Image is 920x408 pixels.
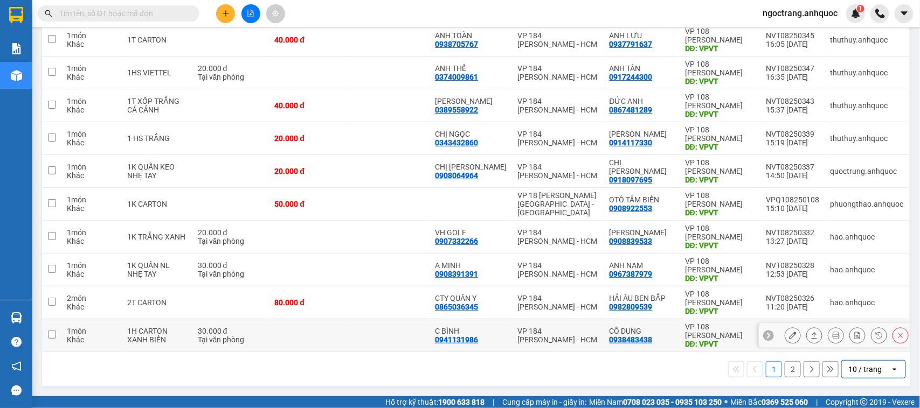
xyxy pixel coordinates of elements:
[875,9,885,18] img: phone-icon
[766,195,820,204] div: VPQ108250108
[851,9,861,18] img: icon-new-feature
[127,298,187,307] div: 2T CARTON
[127,327,187,344] div: 1H CARTON XANH BIỂN
[762,398,808,406] strong: 0369 525 060
[840,342,879,353] span: 100 / trang
[127,105,187,114] div: CÁ CẢNH
[67,261,116,270] div: 1 món
[766,105,820,114] div: 15:37 [DATE]
[610,31,674,40] div: ANH LƯU
[766,171,820,180] div: 14:50 [DATE]
[67,64,116,73] div: 1 món
[11,385,22,396] span: message
[241,4,260,23] button: file-add
[831,200,904,208] div: phuongthao.anhquoc
[685,44,755,53] div: DĐ: VPVT
[685,110,755,118] div: DĐ: VPVT
[198,270,264,278] div: Tại văn phòng
[11,337,22,347] span: question-circle
[435,261,507,270] div: A MINH
[127,97,187,105] div: 1T XỐP TRẮNG
[610,97,674,105] div: ĐỨC ANH
[610,327,674,335] div: CÔ DUNG
[67,195,116,204] div: 1 món
[766,303,820,311] div: 11:20 [DATE]
[67,40,116,48] div: Khác
[435,64,507,73] div: ANH THỂ
[127,270,187,278] div: NHẸ TAY
[517,163,598,180] div: VP 184 [PERSON_NAME] - HCM
[266,4,285,23] button: aim
[685,158,755,175] div: VP 108 [PERSON_NAME]
[435,105,478,114] div: 0389558922
[67,327,116,335] div: 1 món
[685,224,755,241] div: VP 108 [PERSON_NAME]
[435,163,507,171] div: CHỊ QUYÊN
[754,6,846,20] span: ngoctrang.anhquoc
[127,200,187,208] div: 1K CARTON
[222,10,230,17] span: plus
[11,312,22,323] img: warehouse-icon
[216,4,235,23] button: plus
[435,97,507,105] div: ANH HIỀN
[435,335,478,344] div: 0941131986
[685,60,755,77] div: VP 108 [PERSON_NAME]
[435,31,507,40] div: ANH TOÀN
[385,396,485,408] span: Hỗ trợ kỹ thuật:
[895,4,914,23] button: caret-down
[831,233,904,241] div: hao.anhquoc
[685,93,755,110] div: VP 108 [PERSON_NAME]
[610,204,653,213] div: 0908922553
[493,396,494,408] span: |
[517,228,598,245] div: VP 184 [PERSON_NAME] - HCM
[275,134,344,143] div: 20.000 đ
[766,270,820,278] div: 12:53 [DATE]
[831,298,904,307] div: hao.anhquoc
[831,265,904,274] div: hao.anhquoc
[275,36,344,44] div: 40.000 đ
[272,10,279,17] span: aim
[435,327,507,335] div: C BÌNH
[127,68,187,77] div: 1HS VIETTEL
[685,257,755,274] div: VP 108 [PERSON_NAME]
[685,125,755,143] div: VP 108 [PERSON_NAME]
[45,10,52,17] span: search
[198,228,264,237] div: 20.000 đ
[685,322,755,340] div: VP 108 [PERSON_NAME]
[610,270,653,278] div: 0967387979
[67,138,116,147] div: Khác
[785,361,801,377] button: 2
[610,237,653,245] div: 0908839533
[127,134,187,143] div: 1 HS TRẮNG
[816,396,818,408] span: |
[890,365,899,374] svg: open
[840,304,874,314] span: 50 / trang
[610,73,653,81] div: 0917244300
[766,294,820,303] div: NVT08250326
[275,200,344,208] div: 50.000 đ
[766,228,820,237] div: NVT08250332
[831,68,904,77] div: thuthuy.anhquoc
[275,167,344,175] div: 20.000 đ
[860,398,868,406] span: copyright
[840,245,870,256] span: 5 / trang
[766,31,820,40] div: NVT08250345
[766,73,820,81] div: 16:35 [DATE]
[435,171,478,180] div: 0908064964
[840,284,874,295] span: 20 / trang
[766,40,820,48] div: 16:05 [DATE]
[11,43,22,54] img: solution-icon
[766,261,820,270] div: NVT08250328
[517,261,598,278] div: VP 184 [PERSON_NAME] - HCM
[517,97,598,114] div: VP 184 [PERSON_NAME] - HCM
[610,335,653,344] div: 0938483438
[517,294,598,311] div: VP 184 [PERSON_NAME] - HCM
[685,290,755,307] div: VP 108 [PERSON_NAME]
[11,70,22,81] img: warehouse-icon
[198,64,264,73] div: 20.000 đ
[685,143,755,151] div: DĐ: VPVT
[67,270,116,278] div: Khác
[67,97,116,105] div: 1 món
[785,327,801,343] div: Sửa đơn hàng
[610,130,674,138] div: ANH CƯỜNG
